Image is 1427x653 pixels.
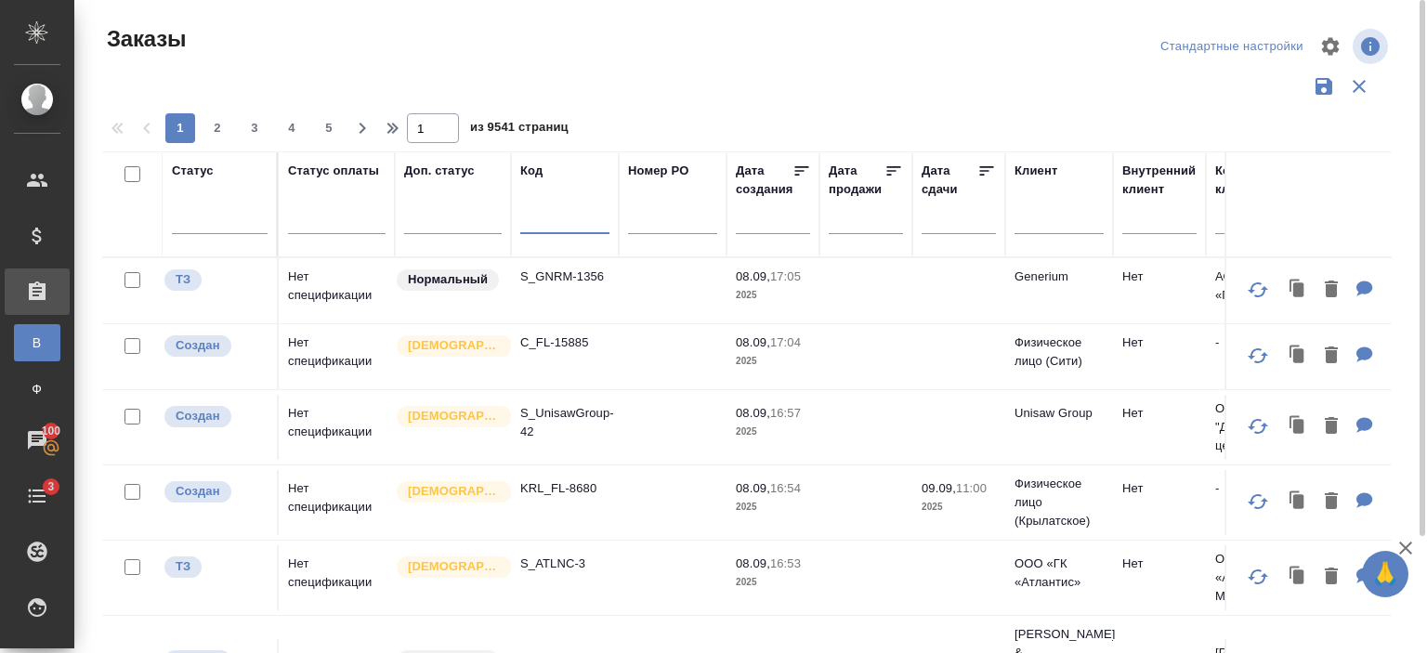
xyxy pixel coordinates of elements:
[277,113,307,143] button: 4
[1316,337,1347,375] button: Удалить
[1122,555,1197,573] p: Нет
[176,557,190,576] p: ТЗ
[1015,162,1057,180] div: Клиент
[1362,551,1408,597] button: 🙏
[1215,162,1304,199] div: Контрагент клиента
[736,573,810,592] p: 2025
[279,545,395,610] td: Нет спецификации
[395,268,502,293] div: Статус по умолчанию для стандартных заказов
[395,404,502,429] div: Выставляется автоматически для первых 3 заказов нового контактного лица. Особое внимание
[1308,24,1353,69] span: Настроить таблицу
[1015,475,1104,530] p: Физическое лицо (Крылатское)
[1122,479,1197,498] p: Нет
[240,119,269,137] span: 3
[240,113,269,143] button: 3
[736,556,770,570] p: 08.09,
[23,380,51,398] span: Ф
[23,333,51,352] span: В
[36,477,65,496] span: 3
[1280,408,1316,446] button: Клонировать
[408,407,501,425] p: [DEMOGRAPHIC_DATA]
[1015,333,1104,371] p: Физическое лицо (Сити)
[408,557,501,576] p: [DEMOGRAPHIC_DATA]
[1215,333,1304,352] p: -
[1236,555,1280,599] button: Обновить
[1122,268,1197,286] p: Нет
[470,116,569,143] span: из 9541 страниц
[1316,271,1347,309] button: Удалить
[628,162,688,180] div: Номер PO
[408,336,501,355] p: [DEMOGRAPHIC_DATA]
[922,481,956,495] p: 09.09,
[770,335,801,349] p: 17:04
[520,479,609,498] p: KRL_FL-8680
[1215,479,1304,498] p: -
[1156,33,1308,61] div: split button
[922,162,977,199] div: Дата сдачи
[176,482,220,501] p: Создан
[1353,29,1392,64] span: Посмотреть информацию
[1122,333,1197,352] p: Нет
[770,481,801,495] p: 16:54
[736,269,770,283] p: 08.09,
[395,479,502,504] div: Выставляется автоматически для первых 3 заказов нового контактного лица. Особое внимание
[176,336,220,355] p: Создан
[1316,558,1347,596] button: Удалить
[163,333,268,359] div: Выставляется автоматически при создании заказа
[279,470,395,535] td: Нет спецификации
[520,555,609,573] p: S_ATLNC-3
[736,406,770,420] p: 08.09,
[956,481,987,495] p: 11:00
[395,555,502,580] div: Выставляется автоматически для первых 3 заказов нового контактного лица. Особое внимание
[1306,69,1342,104] button: Сохранить фильтры
[736,423,810,441] p: 2025
[172,162,214,180] div: Статус
[520,404,609,441] p: S_UnisawGroup-42
[5,473,70,519] a: 3
[736,498,810,516] p: 2025
[736,481,770,495] p: 08.09,
[314,113,344,143] button: 5
[736,335,770,349] p: 08.09,
[770,269,801,283] p: 17:05
[1015,404,1104,423] p: Unisaw Group
[1015,268,1104,286] p: Generium
[408,482,501,501] p: [DEMOGRAPHIC_DATA]
[163,479,268,504] div: Выставляется автоматически при создании заказа
[395,333,502,359] div: Выставляется автоматически для первых 3 заказов нового контактного лица. Особое внимание
[1215,399,1304,455] p: ООО "Дистрибьюторский центр Юнисоо"
[520,333,609,352] p: C_FL-15885
[102,24,186,54] span: Заказы
[14,324,60,361] a: В
[1280,337,1316,375] button: Клонировать
[14,371,60,408] a: Ф
[314,119,344,137] span: 5
[520,162,543,180] div: Код
[1122,162,1197,199] div: Внутренний клиент
[736,162,792,199] div: Дата создания
[5,417,70,464] a: 100
[176,270,190,289] p: ТЗ
[163,555,268,580] div: Выставляет КМ при отправке заказа на расчет верстке (для тикета) или для уточнения сроков на прои...
[404,162,475,180] div: Доп. статус
[1280,271,1316,309] button: Клонировать
[1280,483,1316,521] button: Клонировать
[288,162,379,180] div: Статус оплаты
[1015,555,1104,592] p: ООО «ГК «Атлантис»
[770,556,801,570] p: 16:53
[770,406,801,420] p: 16:57
[203,113,232,143] button: 2
[736,352,810,371] p: 2025
[1316,408,1347,446] button: Удалить
[408,270,488,289] p: Нормальный
[31,422,72,440] span: 100
[1122,404,1197,423] p: Нет
[1280,558,1316,596] button: Клонировать
[203,119,232,137] span: 2
[829,162,884,199] div: Дата продажи
[279,324,395,389] td: Нет спецификации
[1215,550,1304,606] p: ООО «Атлантис Молоко»
[176,407,220,425] p: Создан
[277,119,307,137] span: 4
[1236,404,1280,449] button: Обновить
